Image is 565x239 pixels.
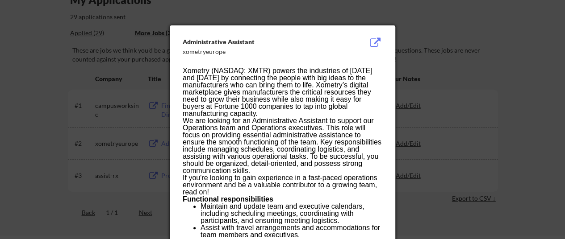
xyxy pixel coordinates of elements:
[183,117,382,174] p: We are looking for an Administrative Assistant to support our Operations team and Operations exec...
[183,37,337,46] div: Administrative Assistant
[201,203,382,224] li: Maintain and update team and executive calendars, including scheduling meetings, coordinating wit...
[183,67,382,117] p: Xometry (NASDAQ: XMTR) powers the industries of [DATE] and [DATE] by connecting the people with b...
[183,174,382,196] p: If you're looking to gain experience in a fast-paced operations environment and be a valuable con...
[183,195,273,203] strong: Functional responsibilities
[201,224,382,239] li: Assist with travel arrangements and accommodations for team members and executives.
[183,47,337,56] div: xometryeurope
